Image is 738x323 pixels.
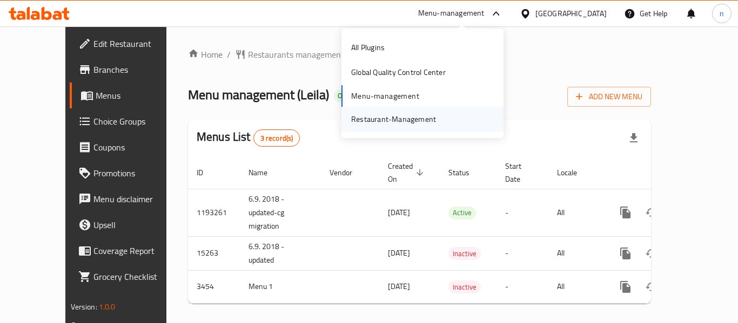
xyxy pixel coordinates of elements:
span: n [720,8,724,19]
td: 6.9. 2018 - updated [240,236,321,270]
div: Restaurant-Management [351,113,436,125]
td: All [548,236,604,270]
span: Branches [93,63,180,76]
button: Change Status [639,274,665,300]
td: - [497,236,548,270]
span: Active [448,207,476,219]
div: Global Quality Control Center [351,66,446,78]
span: [DATE] [388,279,410,293]
div: [GEOGRAPHIC_DATA] [535,8,607,19]
div: Open [333,90,358,102]
span: Choice Groups [93,115,180,128]
span: Inactive [448,248,481,260]
span: 1.0.0 [99,300,116,314]
span: Open [333,91,358,100]
a: Menu disclaimer [70,186,189,212]
span: Promotions [93,167,180,180]
td: 15263 [188,236,240,270]
a: Grocery Checklist [70,264,189,290]
td: 1193261 [188,189,240,236]
td: All [548,189,604,236]
span: Upsell [93,218,180,231]
th: Actions [604,156,725,189]
div: Active [448,207,476,219]
button: Add New Menu [567,87,651,107]
a: Promotions [70,160,189,186]
a: Coverage Report [70,238,189,264]
div: All Plugins [351,42,385,53]
button: Change Status [639,200,665,225]
span: Edit Restaurant [93,37,180,50]
div: Menu-management [418,7,485,20]
button: more [613,200,639,225]
span: Grocery Checklist [93,270,180,283]
a: Home [188,48,223,61]
span: Restaurants management [248,48,344,61]
td: - [497,189,548,236]
span: Add New Menu [576,90,642,104]
span: Menus [96,89,180,102]
a: Coupons [70,134,189,160]
span: Menu disclaimer [93,193,180,205]
span: Created On [388,160,427,185]
span: Start Date [505,160,535,185]
td: All [548,270,604,303]
table: enhanced table [188,156,725,304]
td: Menu 1 [240,270,321,303]
button: more [613,240,639,266]
td: 3454 [188,270,240,303]
span: [DATE] [388,205,410,219]
span: [DATE] [388,246,410,260]
td: 6.9. 2018 - updated-cg migration [240,189,321,236]
div: Total records count [253,129,300,147]
span: Version: [71,300,97,314]
a: Restaurants management [235,48,344,61]
button: more [613,274,639,300]
a: Edit Restaurant [70,31,189,57]
div: Export file [621,125,647,151]
span: Name [249,166,281,179]
div: Inactive [448,247,481,260]
a: Upsell [70,212,189,238]
span: Status [448,166,484,179]
td: - [497,270,548,303]
h2: Menus List [197,129,300,147]
span: ID [197,166,217,179]
a: Branches [70,57,189,83]
a: Menus [70,83,189,108]
a: Choice Groups [70,108,189,134]
span: Coupons [93,141,180,154]
span: Inactive [448,281,481,293]
span: Locale [557,166,591,179]
span: Coverage Report [93,244,180,257]
li: / [227,48,231,61]
span: 3 record(s) [254,133,300,143]
span: Menu management ( Leila ) [188,83,329,107]
button: Change Status [639,240,665,266]
span: Vendor [330,166,366,179]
